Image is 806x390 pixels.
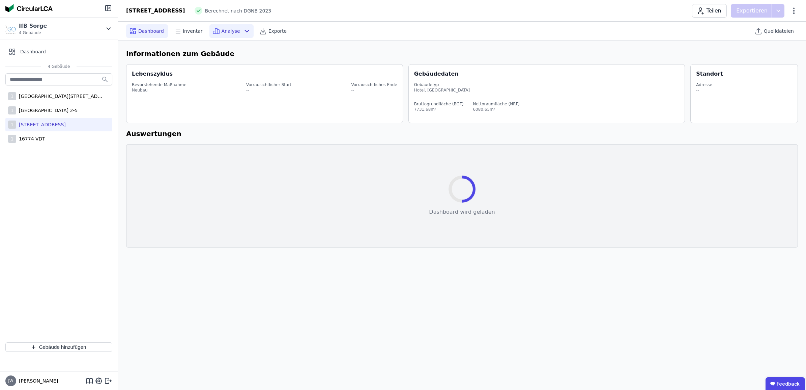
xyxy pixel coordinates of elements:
[351,87,397,93] div: --
[20,48,46,55] span: Dashboard
[205,7,271,14] span: Berechnet nach DGNB 2023
[764,28,794,34] span: Quelldateien
[5,342,112,352] button: Gebäude hinzufügen
[19,22,47,30] div: IfB Sorge
[736,7,769,15] p: Exportieren
[138,28,164,34] span: Dashboard
[8,106,16,114] div: 1
[692,4,727,18] button: Teilen
[696,82,712,87] div: Adresse
[132,87,186,93] div: Neubau
[8,92,16,100] div: 1
[16,107,78,114] div: [GEOGRAPHIC_DATA] 2-5
[8,121,16,129] div: 1
[183,28,203,34] span: Inventar
[126,129,798,139] h6: Auswertungen
[222,28,240,34] span: Analyse
[268,28,287,34] span: Exporte
[473,101,520,107] div: Nettoraumfläche (NRF)
[16,378,58,384] span: [PERSON_NAME]
[41,64,77,69] span: 4 Gebäude
[5,23,16,34] img: IfB Sorge
[473,107,520,112] div: 6080.65m²
[8,135,16,143] div: 1
[246,82,291,87] div: Vorrausichtlicher Start
[414,70,685,78] div: Gebäudedaten
[696,70,723,78] div: Standort
[696,87,712,93] div: --
[414,101,464,107] div: Bruttogrundfläche (BGF)
[8,379,13,383] span: JW
[16,135,45,142] div: 16774 VDT
[132,70,173,78] div: Lebenszyklus
[246,87,291,93] div: --
[5,4,53,12] img: Concular
[351,82,397,87] div: Vorrausichtliches Ende
[414,87,680,93] div: Hotel, [GEOGRAPHIC_DATA]
[414,82,680,87] div: Gebäudetyp
[126,7,185,15] div: [STREET_ADDRESS]
[414,107,464,112] div: 7731.68m²
[16,121,66,128] div: [STREET_ADDRESS]
[126,49,798,59] h6: Informationen zum Gebäude
[132,82,186,87] div: Bevorstehende Maßnahme
[19,30,47,35] span: 4 Gebäude
[429,208,495,216] div: Dashboard wird geladen
[16,93,104,100] div: [GEOGRAPHIC_DATA][STREET_ADDRESS]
